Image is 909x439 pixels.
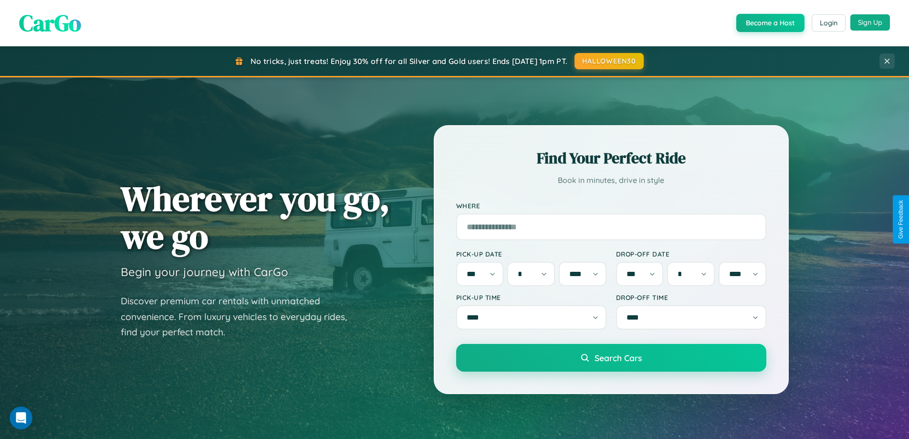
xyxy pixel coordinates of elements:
button: Sign Up [850,14,890,31]
label: Drop-off Time [616,293,766,301]
button: HALLOWEEN30 [575,53,644,69]
span: CarGo [19,7,81,39]
span: Search Cars [595,353,642,363]
p: Book in minutes, drive in style [456,173,766,187]
h3: Begin your journey with CarGo [121,265,288,279]
p: Discover premium car rentals with unmatched convenience. From luxury vehicles to everyday rides, ... [121,293,359,340]
span: No tricks, just treats! Enjoy 30% off for all Silver and Gold users! Ends [DATE] 1pm PT. [251,56,567,66]
iframe: Intercom live chat [10,407,32,429]
div: Give Feedback [898,200,904,239]
label: Pick-up Time [456,293,606,301]
button: Become a Host [736,14,805,32]
label: Pick-up Date [456,250,606,258]
button: Login [812,14,846,32]
label: Where [456,202,766,210]
h2: Find Your Perfect Ride [456,148,766,169]
h1: Wherever you go, we go [121,180,390,255]
label: Drop-off Date [616,250,766,258]
button: Search Cars [456,344,766,372]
